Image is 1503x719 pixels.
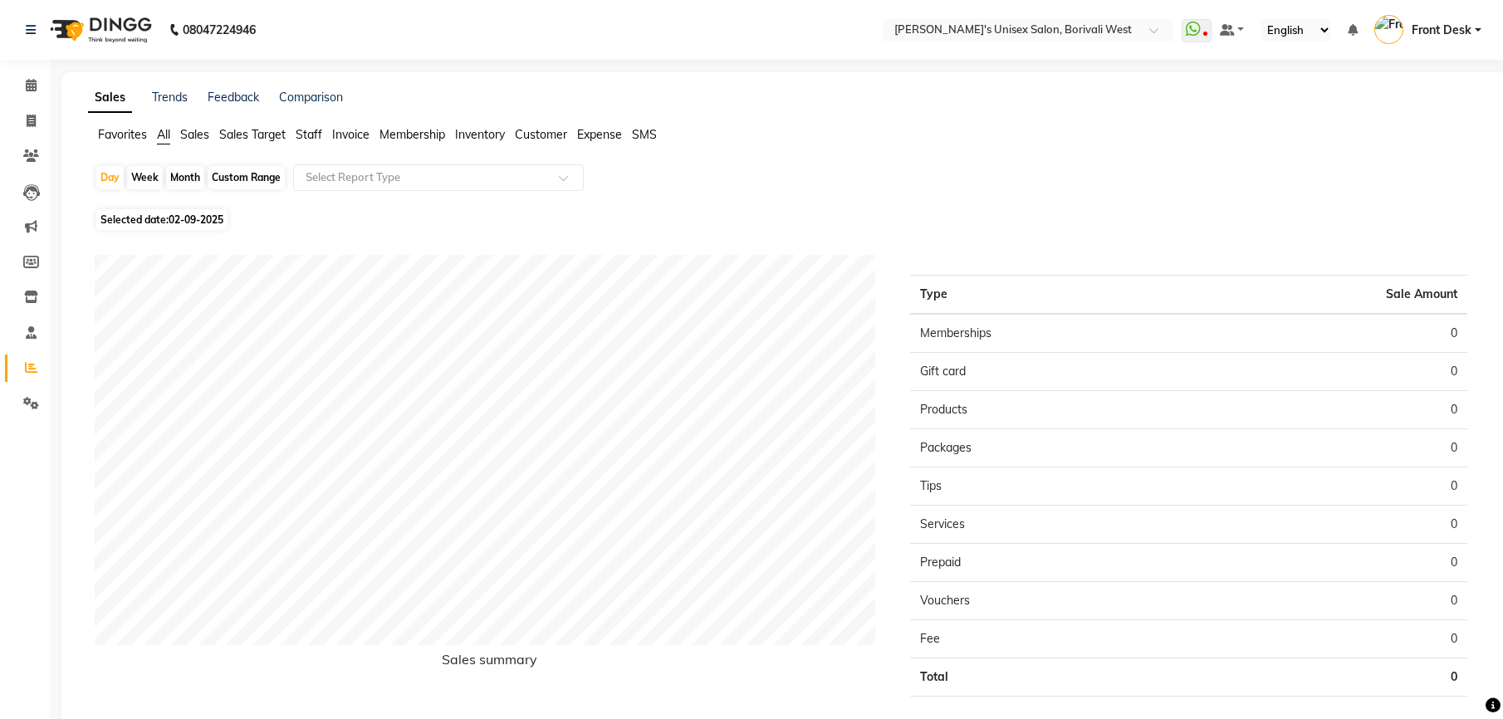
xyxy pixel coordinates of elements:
[96,209,228,230] span: Selected date:
[910,353,1189,391] td: Gift card
[1188,314,1467,353] td: 0
[910,391,1189,429] td: Products
[910,467,1189,506] td: Tips
[208,90,259,105] a: Feedback
[279,90,343,105] a: Comparison
[208,166,285,189] div: Custom Range
[910,620,1189,658] td: Fee
[577,127,622,142] span: Expense
[1188,429,1467,467] td: 0
[910,658,1189,697] td: Total
[1188,658,1467,697] td: 0
[515,127,567,142] span: Customer
[910,544,1189,582] td: Prepaid
[166,166,204,189] div: Month
[1188,276,1467,315] th: Sale Amount
[88,83,132,113] a: Sales
[1188,467,1467,506] td: 0
[169,213,223,226] span: 02-09-2025
[1188,544,1467,582] td: 0
[96,166,124,189] div: Day
[1374,15,1403,44] img: Front Desk
[910,314,1189,353] td: Memberships
[98,127,147,142] span: Favorites
[1188,391,1467,429] td: 0
[157,127,170,142] span: All
[332,127,370,142] span: Invoice
[1188,582,1467,620] td: 0
[455,127,505,142] span: Inventory
[910,582,1189,620] td: Vouchers
[1188,620,1467,658] td: 0
[910,276,1189,315] th: Type
[180,127,209,142] span: Sales
[95,652,885,674] h6: Sales summary
[1188,353,1467,391] td: 0
[379,127,445,142] span: Membership
[152,90,188,105] a: Trends
[219,127,286,142] span: Sales Target
[1412,22,1471,39] span: Front Desk
[1188,506,1467,544] td: 0
[42,7,156,53] img: logo
[910,506,1189,544] td: Services
[127,166,163,189] div: Week
[296,127,322,142] span: Staff
[910,429,1189,467] td: Packages
[632,127,657,142] span: SMS
[183,7,256,53] b: 08047224946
